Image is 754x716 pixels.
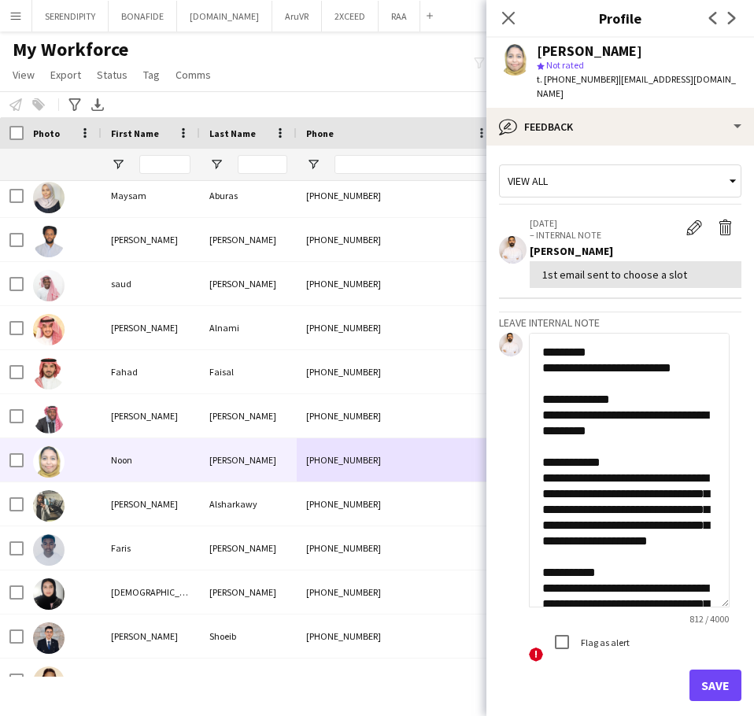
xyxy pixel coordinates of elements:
div: Fahad [102,350,200,393]
button: SERENDIPITY [32,1,109,31]
span: 812 / 4000 [677,613,741,625]
div: 1st email sent to choose a slot [542,268,729,282]
input: Phone Filter Input [334,155,489,174]
div: [PHONE_NUMBER] [297,659,498,702]
span: View [13,68,35,82]
p: – INTERNAL NOTE [530,229,678,241]
div: Noon [102,438,200,482]
button: Open Filter Menu [306,157,320,172]
div: [PHONE_NUMBER] [297,526,498,570]
button: RAA [379,1,420,31]
span: View all [508,174,548,188]
div: Alsharkawy [200,482,297,526]
a: Export [44,65,87,85]
div: [DEMOGRAPHIC_DATA] [102,570,200,614]
div: Aburas [200,174,297,217]
div: [PHONE_NUMBER] [297,350,498,393]
label: Flag as alert [578,637,630,648]
a: View [6,65,41,85]
span: Status [97,68,128,82]
div: saud [102,262,200,305]
img: Adam Alsharkawy [33,490,65,522]
button: Save [689,670,741,701]
div: Tala [102,659,200,702]
button: [DOMAIN_NAME] [177,1,272,31]
div: [PHONE_NUMBER] [297,218,498,261]
div: [PHONE_NUMBER] [297,262,498,305]
a: Comms [169,65,217,85]
div: [PERSON_NAME] [102,394,200,437]
span: Export [50,68,81,82]
div: Faris [102,526,200,570]
div: [PERSON_NAME] [530,244,741,258]
div: Shoeib [200,615,297,658]
h3: Leave internal note [499,316,741,330]
div: Maysam [102,174,200,217]
div: [PERSON_NAME] [102,615,200,658]
div: Alnami [200,306,297,349]
div: [PERSON_NAME] [102,306,200,349]
button: AruVR [272,1,322,31]
div: [PHONE_NUMBER] [297,438,498,482]
span: | [EMAIL_ADDRESS][DOMAIN_NAME] [537,73,736,99]
a: Status [91,65,134,85]
img: Fahad Faisal [33,358,65,389]
img: Omar Shoeib [33,622,65,654]
img: Maysam Aburas [33,182,65,213]
img: Abdulrahman Alnami [33,314,65,345]
img: Jood Abdullah [33,578,65,610]
img: Noon Mohamed [33,446,65,478]
img: Tala Hidmi [33,666,65,698]
span: t. [PHONE_NUMBER] [537,73,619,85]
div: [PHONE_NUMBER] [297,570,498,614]
span: Phone [306,127,334,139]
div: [PHONE_NUMBER] [297,306,498,349]
h3: Profile [486,8,754,28]
div: Hidmi [200,659,297,702]
div: [PERSON_NAME] [102,218,200,261]
img: saud omar [33,270,65,301]
div: [PERSON_NAME] [200,438,297,482]
div: Feedback [486,108,754,146]
span: Last Name [209,127,256,139]
div: [PERSON_NAME] [200,570,297,614]
app-action-btn: Advanced filters [65,95,84,114]
p: [DATE] [530,217,678,229]
div: [PERSON_NAME] [537,44,642,58]
div: [PHONE_NUMBER] [297,174,498,217]
div: [PERSON_NAME] [102,482,200,526]
div: [PHONE_NUMBER] [297,482,498,526]
div: [PHONE_NUMBER] [297,394,498,437]
img: Mohammed Abdullah Komar [33,402,65,434]
div: [PERSON_NAME] [200,262,297,305]
span: Comms [176,68,211,82]
button: Open Filter Menu [111,157,125,172]
app-action-btn: Export XLSX [88,95,107,114]
div: [PERSON_NAME] [200,218,297,261]
input: First Name Filter Input [139,155,190,174]
div: [PERSON_NAME] [200,526,297,570]
a: Tag [137,65,166,85]
div: Faisal [200,350,297,393]
button: 2XCEED [322,1,379,31]
span: My Workforce [13,38,128,61]
span: Tag [143,68,160,82]
input: Last Name Filter Input [238,155,287,174]
span: Not rated [546,59,584,71]
img: Faris Abdulrahman [33,534,65,566]
button: BONAFIDE [109,1,177,31]
span: Photo [33,127,60,139]
img: Mohamed Ridaeldin Mukhtar Mohamed [33,226,65,257]
span: First Name [111,127,159,139]
span: ! [529,648,543,662]
div: [PERSON_NAME] [200,394,297,437]
div: [PHONE_NUMBER] [297,615,498,658]
button: Open Filter Menu [209,157,224,172]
